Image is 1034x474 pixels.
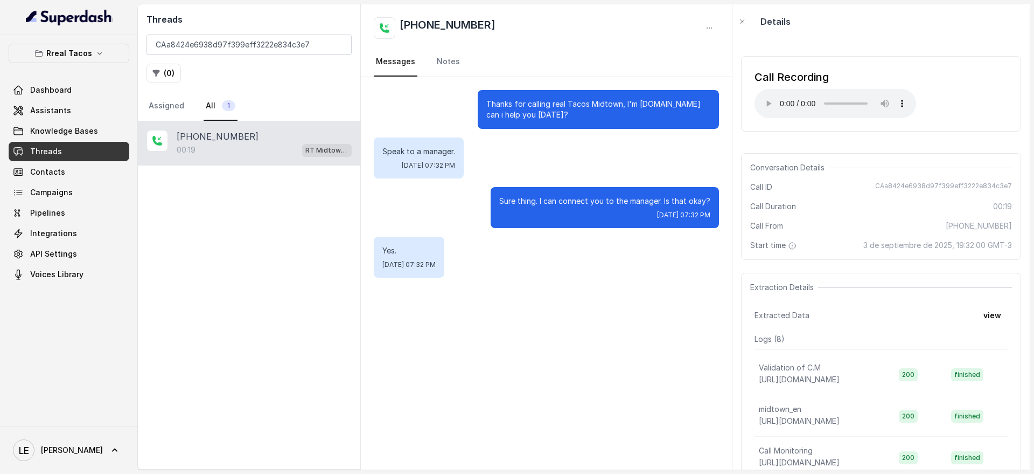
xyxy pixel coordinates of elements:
[750,182,772,193] span: Call ID
[30,228,77,239] span: Integrations
[657,211,710,219] span: [DATE] 07:32 PM
[146,92,186,121] a: Assigned
[146,92,352,121] nav: Tabs
[759,458,840,467] span: [URL][DOMAIN_NAME]
[951,410,983,423] span: finished
[30,249,77,259] span: API Settings
[177,130,258,143] p: [PHONE_NUMBER]
[993,201,1012,212] span: 00:19
[204,92,237,121] a: All1
[875,182,1012,193] span: CAa8424e6938d97f399eff3222e834c3e7
[9,203,129,223] a: Pipelines
[9,121,129,141] a: Knowledge Bases
[9,101,129,120] a: Assistants
[759,404,801,415] p: midtown_en
[760,15,791,28] p: Details
[382,260,436,269] span: [DATE] 07:32 PM
[946,221,1012,231] span: [PHONE_NUMBER]
[899,451,918,464] span: 200
[382,245,436,256] p: Yes.
[374,47,719,77] nav: Tabs
[9,44,129,63] button: Rreal Tacos
[863,240,1012,251] span: 3 de septiembre de 2025, 19:32:00 GMT-3
[402,161,455,170] span: [DATE] 07:32 PM
[899,410,918,423] span: 200
[899,368,918,381] span: 200
[30,126,98,136] span: Knowledge Bases
[499,196,710,207] p: Sure thing. I can connect you to the manager. Is that okay?
[750,162,829,173] span: Conversation Details
[9,244,129,264] a: API Settings
[400,17,495,39] h2: [PHONE_NUMBER]
[754,70,916,85] div: Call Recording
[435,47,462,77] a: Notes
[30,85,72,95] span: Dashboard
[9,142,129,161] a: Threads
[9,224,129,243] a: Integrations
[750,201,796,212] span: Call Duration
[9,265,129,284] a: Voices Library
[374,47,417,77] a: Messages
[382,146,455,157] p: Speak to a manager.
[750,221,783,231] span: Call From
[26,9,113,26] img: light.svg
[41,445,103,456] span: [PERSON_NAME]
[46,47,92,60] p: Rreal Tacos
[30,208,65,218] span: Pipelines
[9,162,129,182] a: Contacts
[951,451,983,464] span: finished
[19,445,29,456] text: LE
[146,64,181,83] button: (0)
[30,105,71,116] span: Assistants
[146,13,352,26] h2: Threads
[951,368,983,381] span: finished
[754,89,916,118] audio: Your browser does not support the audio element.
[30,269,83,280] span: Voices Library
[759,375,840,384] span: [URL][DOMAIN_NAME]
[750,240,799,251] span: Start time
[759,362,821,373] p: Validation of C.M
[750,282,818,293] span: Extraction Details
[9,80,129,100] a: Dashboard
[222,100,235,111] span: 1
[754,334,1008,345] p: Logs ( 8 )
[305,145,348,156] p: RT Midtown / EN
[30,146,62,157] span: Threads
[9,183,129,202] a: Campaigns
[30,187,73,198] span: Campaigns
[30,167,65,177] span: Contacts
[177,145,195,155] p: 00:19
[754,310,809,321] span: Extracted Data
[759,445,813,456] p: Call Monitoring
[977,306,1008,325] button: view
[9,435,129,465] a: [PERSON_NAME]
[486,99,710,120] p: Thanks for calling real Tacos Midtown, I'm [DOMAIN_NAME] can i help you [DATE]?
[759,416,840,425] span: [URL][DOMAIN_NAME]
[146,35,352,55] input: Search by Call ID or Phone Number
